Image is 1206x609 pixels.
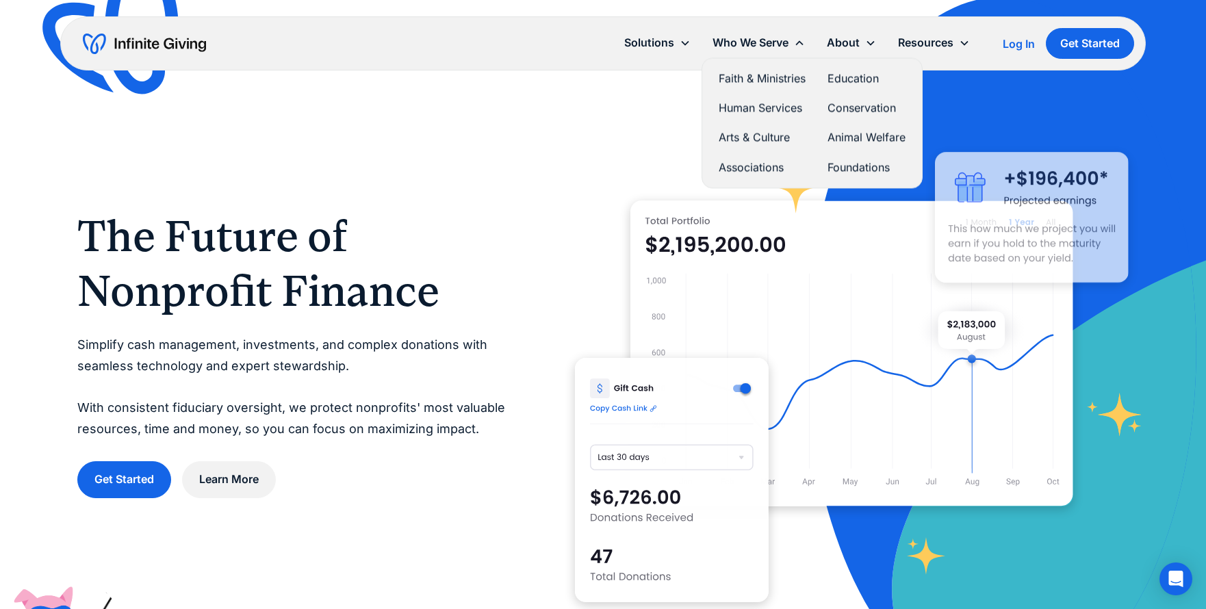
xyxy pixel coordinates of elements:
[719,129,806,147] a: Arts & Culture
[702,28,816,57] div: Who We Serve
[1003,36,1035,52] a: Log In
[1003,38,1035,49] div: Log In
[816,28,887,57] div: About
[1046,28,1134,59] a: Get Started
[719,70,806,88] a: Faith & Ministries
[898,34,953,52] div: Resources
[575,358,769,602] img: donation software for nonprofits
[719,99,806,118] a: Human Services
[1159,562,1192,595] div: Open Intercom Messenger
[827,34,860,52] div: About
[1087,393,1142,436] img: fundraising star
[613,28,702,57] div: Solutions
[827,158,906,177] a: Foundations
[630,200,1073,506] img: nonprofit donation platform
[827,70,906,88] a: Education
[827,99,906,118] a: Conservation
[182,461,276,497] a: Learn More
[702,58,923,189] nav: Who We Serve
[77,461,171,497] a: Get Started
[827,129,906,147] a: Animal Welfare
[719,158,806,177] a: Associations
[713,34,788,52] div: Who We Serve
[77,209,520,318] h1: The Future of Nonprofit Finance
[624,34,674,52] div: Solutions
[77,335,520,439] p: Simplify cash management, investments, and complex donations with seamless technology and expert ...
[83,33,206,55] a: home
[887,28,981,57] div: Resources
